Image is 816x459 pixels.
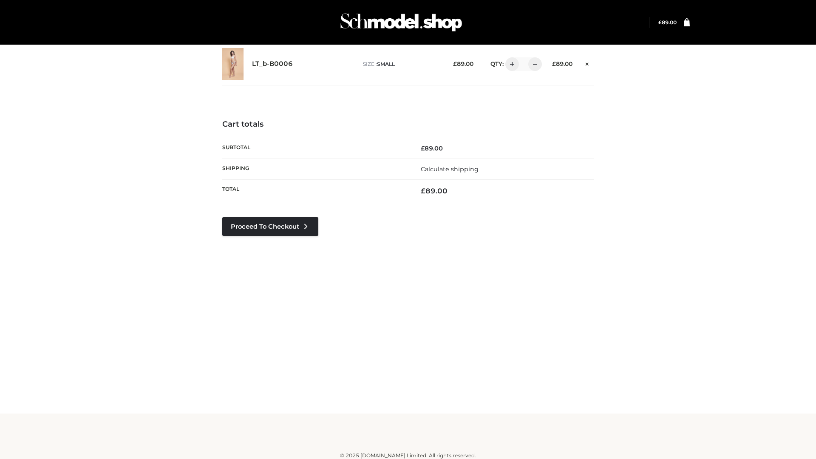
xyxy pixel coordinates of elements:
span: £ [421,144,425,152]
bdi: 89.00 [658,19,677,25]
bdi: 89.00 [453,60,473,67]
a: Calculate shipping [421,165,479,173]
th: Total [222,180,408,202]
span: £ [421,187,425,195]
span: £ [658,19,662,25]
img: LT_b-B0006 - SMALL [222,48,244,80]
th: Shipping [222,159,408,179]
p: size : [363,60,440,68]
th: Subtotal [222,138,408,159]
span: £ [453,60,457,67]
h4: Cart totals [222,120,594,129]
a: Remove this item [581,57,594,68]
bdi: 89.00 [421,187,448,195]
img: Schmodel Admin 964 [337,6,465,39]
bdi: 89.00 [421,144,443,152]
a: Proceed to Checkout [222,217,318,236]
a: £89.00 [658,19,677,25]
span: £ [552,60,556,67]
div: QTY: [482,57,539,71]
bdi: 89.00 [552,60,572,67]
a: LT_b-B0006 [252,60,293,68]
span: SMALL [377,61,395,67]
